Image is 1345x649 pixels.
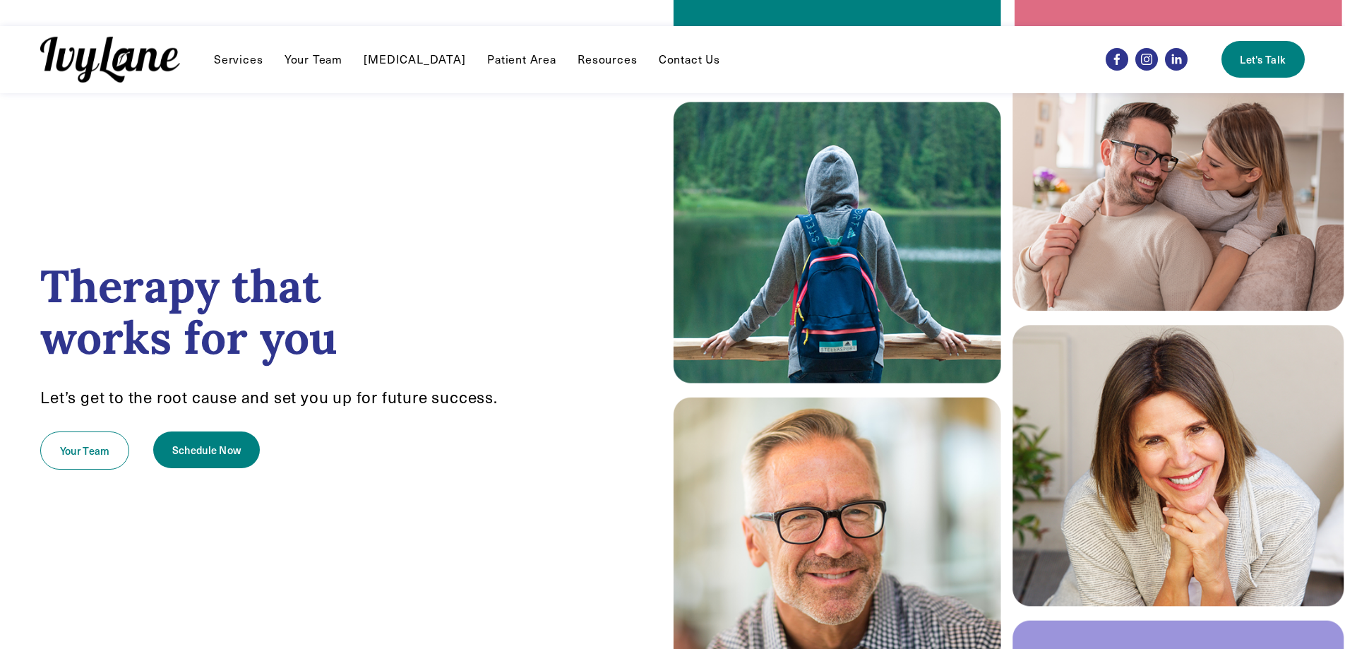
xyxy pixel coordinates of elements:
span: Services [214,52,263,67]
a: Instagram [1135,48,1158,71]
a: Contact Us [659,51,720,68]
span: Resources [578,52,637,67]
a: Patient Area [487,51,556,68]
a: Your Team [285,51,342,68]
img: Ivy Lane Counseling &mdash; Therapy that works for you [40,37,180,83]
a: Schedule Now [153,431,260,468]
a: folder dropdown [578,51,637,68]
a: Let's Talk [1221,41,1305,78]
a: LinkedIn [1165,48,1188,71]
span: Let’s get to the root cause and set you up for future success. [40,386,498,407]
a: Facebook [1106,48,1128,71]
strong: Therapy that works for you [40,257,337,367]
a: folder dropdown [214,51,263,68]
a: [MEDICAL_DATA] [364,51,465,68]
a: Your Team [40,431,129,470]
